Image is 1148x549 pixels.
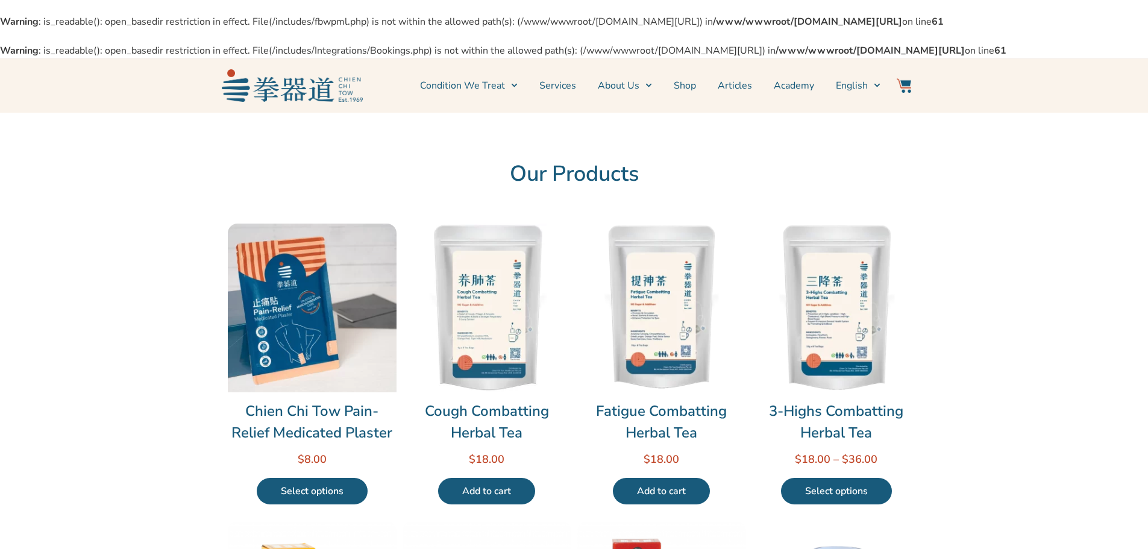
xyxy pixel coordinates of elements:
[228,161,921,187] h2: Our Products
[228,224,397,392] img: Chien Chi Tow Pain-Relief Medicated Plaster
[403,400,571,444] a: Cough Combatting Herbal Tea
[469,452,475,466] span: $
[598,71,652,101] a: About Us
[752,400,921,444] a: 3-Highs Combatting Herbal Tea
[752,224,921,392] img: 3-Highs Combatting Herbal Tea
[994,44,1006,57] b: 61
[842,452,848,466] span: $
[539,71,576,101] a: Services
[403,224,571,392] img: Cough Combatting Herbal Tea
[713,15,902,28] b: /www/wwwroot/[DOMAIN_NAME][URL]
[469,452,504,466] bdi: 18.00
[613,478,710,504] a: Add to cart: “Fatigue Combatting Herbal Tea”
[674,71,696,101] a: Shop
[932,15,944,28] b: 61
[420,71,518,101] a: Condition We Treat
[836,71,880,101] a: English
[298,452,304,466] span: $
[369,71,881,101] nav: Menu
[833,452,839,466] span: –
[774,71,814,101] a: Academy
[795,452,801,466] span: $
[776,44,965,57] b: /www/wwwroot/[DOMAIN_NAME][URL]
[644,452,679,466] bdi: 18.00
[257,478,368,504] a: Select options for “Chien Chi Tow Pain-Relief Medicated Plaster”
[298,452,327,466] bdi: 8.00
[438,478,535,504] a: Add to cart: “Cough Combatting Herbal Tea”
[577,224,746,392] img: Fatigue Combatting Herbal Tea
[228,400,397,444] a: Chien Chi Tow Pain-Relief Medicated Plaster
[795,452,830,466] bdi: 18.00
[644,452,650,466] span: $
[781,478,892,504] a: Select options for “3-Highs Combatting Herbal Tea”
[577,400,746,444] a: Fatigue Combatting Herbal Tea
[718,71,752,101] a: Articles
[897,78,911,93] img: Website Icon-03
[842,452,877,466] bdi: 36.00
[836,78,868,93] span: English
